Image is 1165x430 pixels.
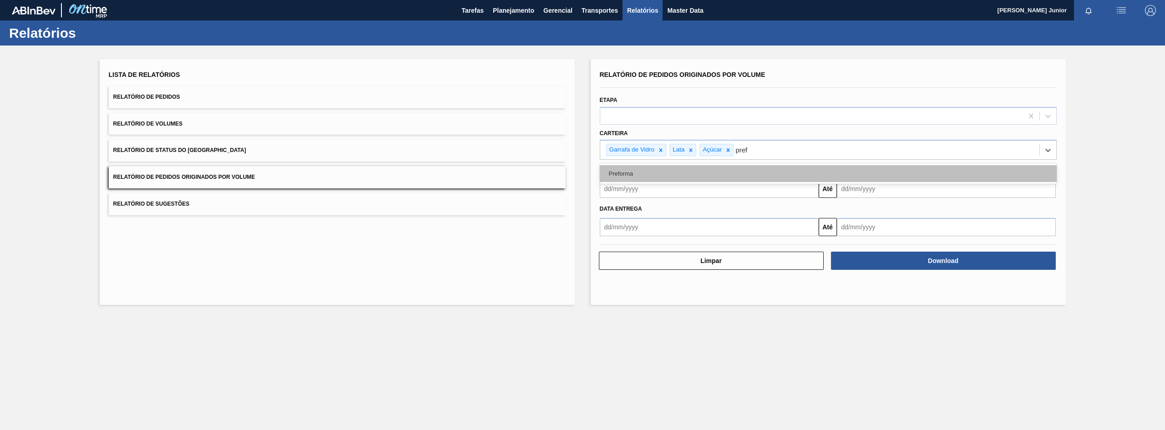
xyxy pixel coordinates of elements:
span: Relatório de Pedidos Originados por Volume [600,71,765,78]
img: TNhmsLtSVTkK8tSr43FrP2fwEKptu5GPRR3wAAAABJRU5ErkJggg== [12,6,56,15]
div: Lata [670,144,686,156]
button: Relatório de Sugestões [109,193,566,215]
input: dd/mm/yyyy [837,180,1056,198]
button: Até [819,180,837,198]
button: Relatório de Pedidos [109,86,566,108]
input: dd/mm/yyyy [600,180,819,198]
span: Tarefas [461,5,484,16]
input: dd/mm/yyyy [600,218,819,236]
label: Etapa [600,97,618,103]
button: Download [831,252,1056,270]
div: Preforma [600,165,1057,182]
button: Até [819,218,837,236]
h1: Relatórios [9,28,171,38]
span: Lista de Relatórios [109,71,180,78]
span: Planejamento [493,5,534,16]
button: Limpar [599,252,824,270]
button: Relatório de Status do [GEOGRAPHIC_DATA] [109,139,566,162]
button: Relatório de Pedidos Originados por Volume [109,166,566,188]
span: Master Data [667,5,703,16]
span: Relatório de Sugestões [113,201,190,207]
span: Data entrega [600,206,642,212]
span: Relatório de Pedidos [113,94,180,100]
button: Notificações [1074,4,1103,17]
span: Relatório de Status do [GEOGRAPHIC_DATA] [113,147,246,153]
div: Açúcar [700,144,723,156]
input: dd/mm/yyyy [837,218,1056,236]
span: Relatório de Pedidos Originados por Volume [113,174,255,180]
button: Relatório de Volumes [109,113,566,135]
img: Logout [1145,5,1156,16]
div: Garrafa de Vidro [607,144,656,156]
span: Relatório de Volumes [113,121,182,127]
span: Transportes [582,5,618,16]
label: Carteira [600,130,628,137]
span: Relatórios [627,5,658,16]
span: Gerencial [543,5,572,16]
img: userActions [1116,5,1127,16]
